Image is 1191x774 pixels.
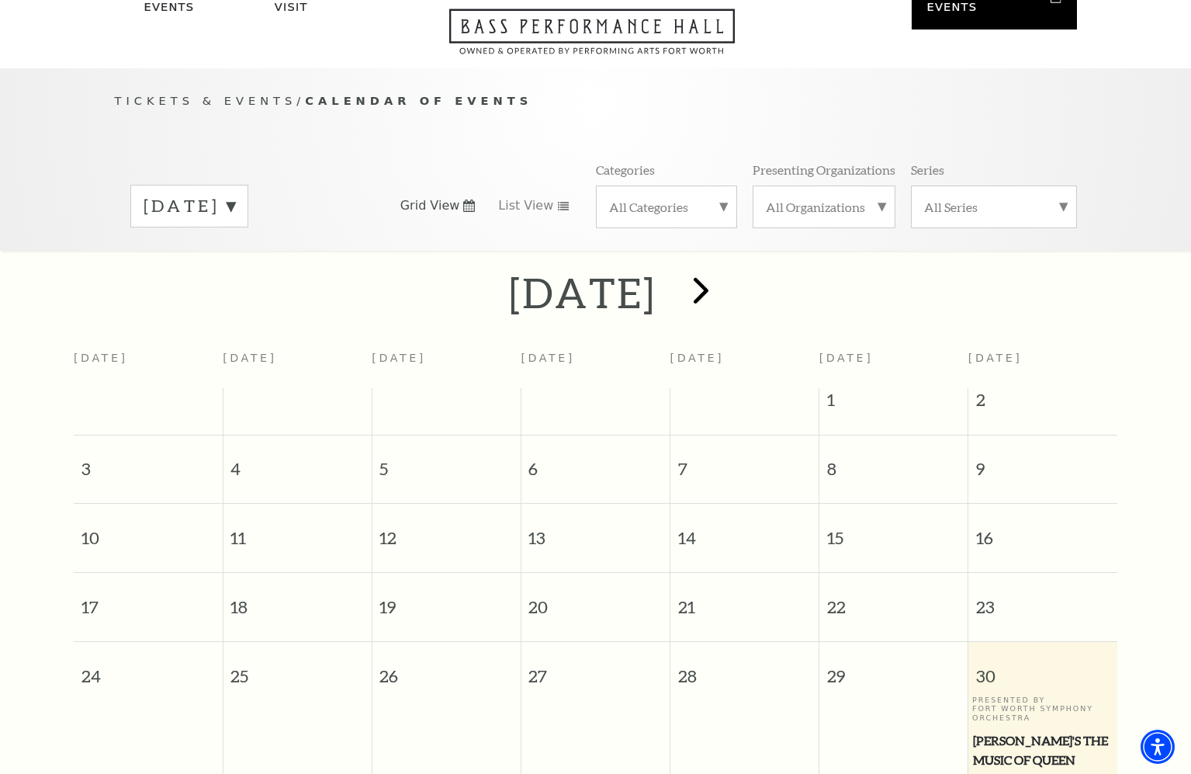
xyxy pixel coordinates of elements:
[74,573,223,626] span: 17
[819,642,968,696] span: 29
[819,504,968,557] span: 15
[509,268,656,318] h2: [DATE]
[115,92,1077,111] p: /
[223,573,372,626] span: 18
[393,9,791,68] a: Open this option
[372,642,521,696] span: 26
[115,94,297,107] span: Tickets & Events
[372,504,521,557] span: 12
[911,161,944,178] p: Series
[670,504,819,557] span: 14
[372,342,521,388] th: [DATE]
[972,696,1113,722] p: Presented By Fort Worth Symphony Orchestra
[670,342,819,388] th: [DATE]
[968,352,1023,364] span: [DATE]
[596,161,655,178] p: Categories
[74,504,223,557] span: 10
[223,504,372,557] span: 11
[521,642,670,696] span: 27
[968,573,1117,626] span: 23
[766,199,882,215] label: All Organizations
[968,504,1117,557] span: 16
[223,342,372,388] th: [DATE]
[305,94,532,107] span: Calendar of Events
[670,436,819,489] span: 7
[819,352,874,364] span: [DATE]
[498,197,553,214] span: List View
[521,504,670,557] span: 13
[753,161,895,178] p: Presenting Organizations
[609,199,724,215] label: All Categories
[968,388,1117,419] span: 2
[1141,730,1175,764] div: Accessibility Menu
[521,573,670,626] span: 20
[819,436,968,489] span: 8
[223,436,372,489] span: 4
[521,342,670,388] th: [DATE]
[74,342,223,388] th: [DATE]
[223,642,372,696] span: 25
[819,573,968,626] span: 22
[74,642,223,696] span: 24
[372,573,521,626] span: 19
[521,436,670,489] span: 6
[924,199,1064,215] label: All Series
[400,197,460,214] span: Grid View
[968,642,1117,696] span: 30
[74,436,223,489] span: 3
[670,642,819,696] span: 28
[819,388,968,419] span: 1
[670,266,727,321] button: next
[144,194,235,218] label: [DATE]
[968,436,1117,489] span: 9
[670,573,819,626] span: 21
[372,436,521,489] span: 5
